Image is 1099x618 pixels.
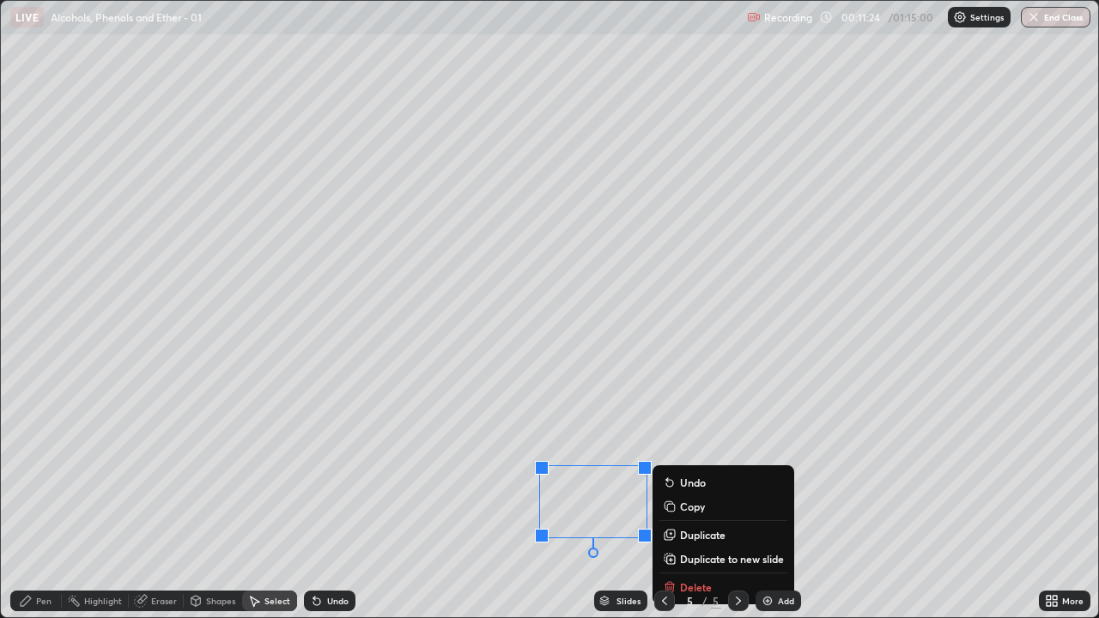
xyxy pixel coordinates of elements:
div: Slides [616,597,641,605]
div: Eraser [151,597,177,605]
button: End Class [1021,7,1090,27]
p: Undo [680,476,706,489]
p: Alcohols, Phenols and Ether - 01 [51,10,202,24]
p: Duplicate [680,528,726,542]
p: Duplicate to new slide [680,552,784,566]
div: Pen [36,597,52,605]
p: Settings [970,13,1004,21]
div: Shapes [206,597,235,605]
p: Recording [764,11,812,24]
button: Undo [659,472,787,493]
div: / [702,596,707,606]
p: Copy [680,500,705,513]
button: Duplicate [659,524,787,545]
div: Add [778,597,794,605]
div: Undo [327,597,349,605]
img: class-settings-icons [953,10,967,24]
p: LIVE [15,10,39,24]
div: 5 [711,593,721,609]
p: Delete [680,580,712,594]
button: Duplicate to new slide [659,548,787,569]
div: Select [264,597,290,605]
div: More [1062,597,1084,605]
div: 5 [682,596,699,606]
img: end-class-cross [1027,10,1041,24]
img: recording.375f2c34.svg [747,10,761,24]
div: Highlight [84,597,122,605]
img: add-slide-button [761,594,774,608]
button: Delete [659,577,787,597]
button: Copy [659,496,787,517]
